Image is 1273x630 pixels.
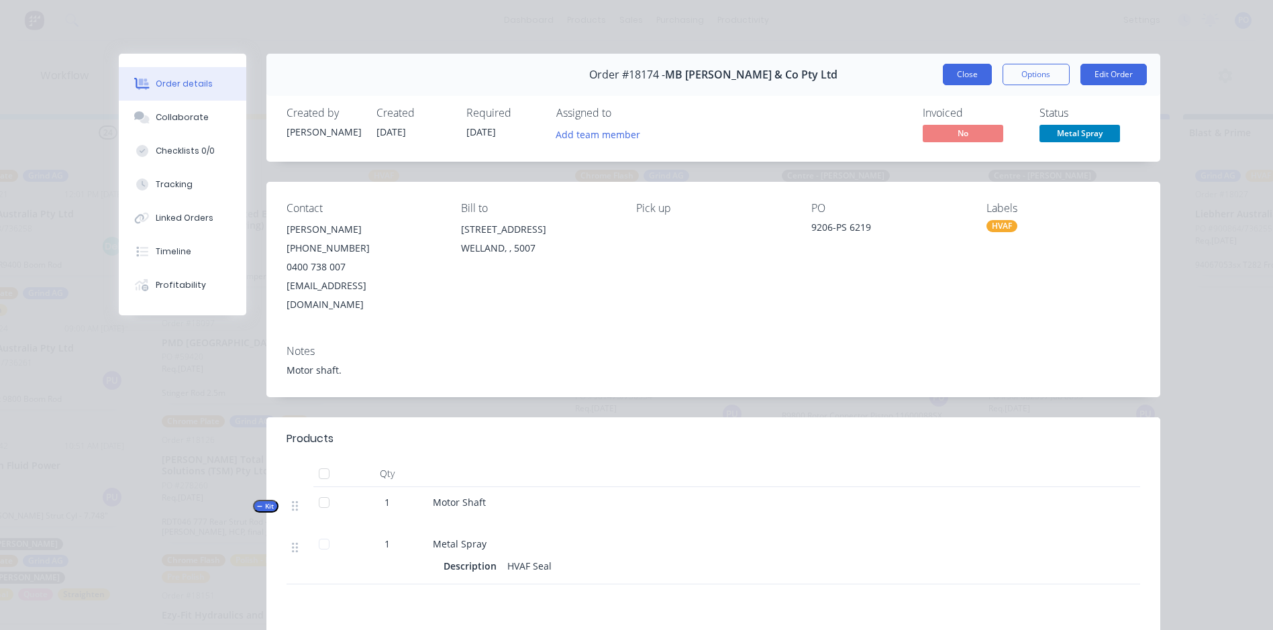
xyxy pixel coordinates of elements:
[466,125,496,138] span: [DATE]
[287,107,360,119] div: Created by
[986,202,1140,215] div: Labels
[347,460,427,487] div: Qty
[287,431,334,447] div: Products
[385,537,390,551] span: 1
[461,220,615,263] div: [STREET_ADDRESS]WELLAND, , 5007
[119,67,246,101] button: Order details
[548,125,647,143] button: Add team member
[156,212,213,224] div: Linked Orders
[589,68,665,81] span: Order #18174 -
[1039,107,1140,119] div: Status
[923,107,1023,119] div: Invoiced
[461,202,615,215] div: Bill to
[385,495,390,509] span: 1
[461,239,615,258] div: WELLAND, , 5007
[433,496,486,509] span: Motor Shaft
[156,279,206,291] div: Profitability
[556,125,648,143] button: Add team member
[287,239,440,258] div: [PHONE_NUMBER]
[287,276,440,314] div: [EMAIL_ADDRESS][DOMAIN_NAME]
[156,178,193,191] div: Tracking
[156,246,191,258] div: Timeline
[376,125,406,138] span: [DATE]
[287,220,440,239] div: [PERSON_NAME]
[986,220,1017,232] div: HVAF
[287,258,440,276] div: 0400 738 007
[287,125,360,139] div: [PERSON_NAME]
[287,220,440,314] div: [PERSON_NAME][PHONE_NUMBER]0400 738 007[EMAIL_ADDRESS][DOMAIN_NAME]
[119,168,246,201] button: Tracking
[502,556,557,576] div: HVAF Seal
[119,101,246,134] button: Collaborate
[287,202,440,215] div: Contact
[119,134,246,168] button: Checklists 0/0
[943,64,992,85] button: Close
[1080,64,1147,85] button: Edit Order
[1039,125,1120,145] button: Metal Spray
[665,68,837,81] span: MB [PERSON_NAME] & Co Pty Ltd
[156,111,209,123] div: Collaborate
[287,363,1140,377] div: Motor shaft.
[1039,125,1120,142] span: Metal Spray
[1003,64,1070,85] button: Options
[811,202,965,215] div: PO
[636,202,790,215] div: Pick up
[257,501,274,511] span: Kit
[461,220,615,239] div: [STREET_ADDRESS]
[253,500,278,513] button: Kit
[119,201,246,235] button: Linked Orders
[556,107,691,119] div: Assigned to
[923,125,1003,142] span: No
[376,107,450,119] div: Created
[119,268,246,302] button: Profitability
[119,235,246,268] button: Timeline
[433,537,487,550] span: Metal Spray
[811,220,965,239] div: 9206-PS 6219
[156,78,213,90] div: Order details
[466,107,540,119] div: Required
[444,556,502,576] div: Description
[156,145,215,157] div: Checklists 0/0
[287,345,1140,358] div: Notes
